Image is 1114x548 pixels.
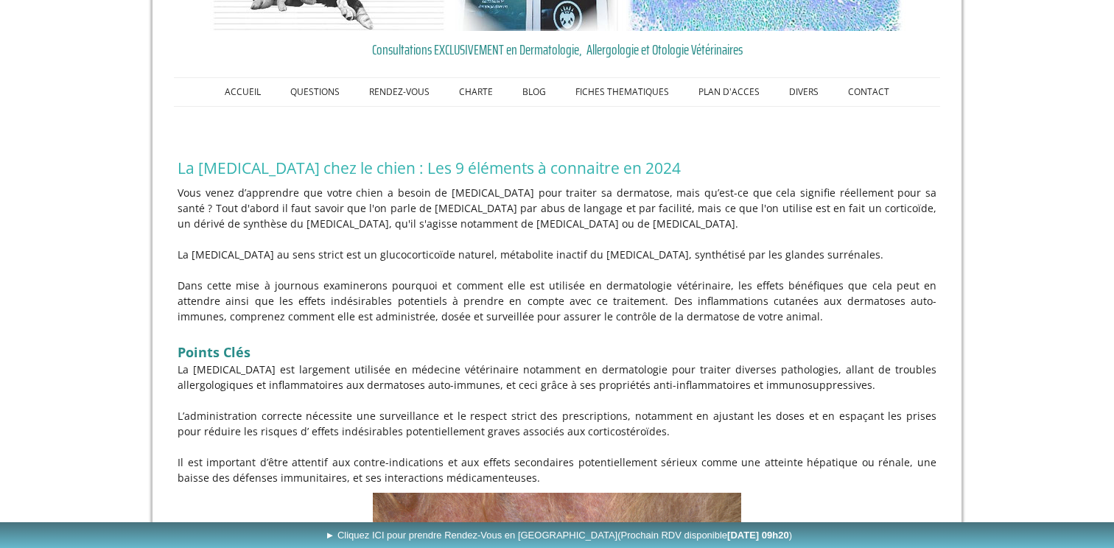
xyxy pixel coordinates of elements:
a: FICHES THEMATIQUES [561,78,684,106]
a: Consultations EXCLUSIVEMENT en Dermatologie, Allergologie et Otologie Vétérinaires [178,38,936,60]
a: PLAN D'ACCES [684,78,774,106]
h1: La [MEDICAL_DATA] chez le chien : Les 9 éléments à connaitre en 2024 [178,158,936,178]
a: ACCUEIL [210,78,276,106]
span: ► Cliquez ICI pour prendre Rendez-Vous en [GEOGRAPHIC_DATA] [325,530,792,541]
p: Il est important d’être attentif aux contre-indications et aux effets secondaires potentiellement... [178,454,936,485]
strong: Points Clés [178,343,251,361]
span: Dans cette mise à jour [178,278,295,292]
p: L’administration correcte nécessite une surveillance et le respect strict des prescriptions, nota... [178,408,936,439]
span: (Prochain RDV disponible ) [617,530,792,541]
b: [DATE] 09h20 [727,530,789,541]
a: QUESTIONS [276,78,354,106]
p: La [MEDICAL_DATA] est largement utilisée en médecine vétérinaire notamment en dermatologie pour t... [178,362,936,393]
p: nous examinerons pourquoi et comment elle est utilisée en dermatologie vétérinaire, les effets bé... [178,278,936,324]
a: CONTACT [833,78,904,106]
p: Vous venez d’apprendre que votre chien a besoin de [MEDICAL_DATA] pour traiter sa dermatose, mais... [178,185,936,231]
a: CHARTE [444,78,508,106]
a: BLOG [508,78,561,106]
a: DIVERS [774,78,833,106]
a: RENDEZ-VOUS [354,78,444,106]
p: La [MEDICAL_DATA] au sens strict est un glucocorticoïde naturel, métabolite inactif du [MEDICAL_D... [178,247,936,262]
